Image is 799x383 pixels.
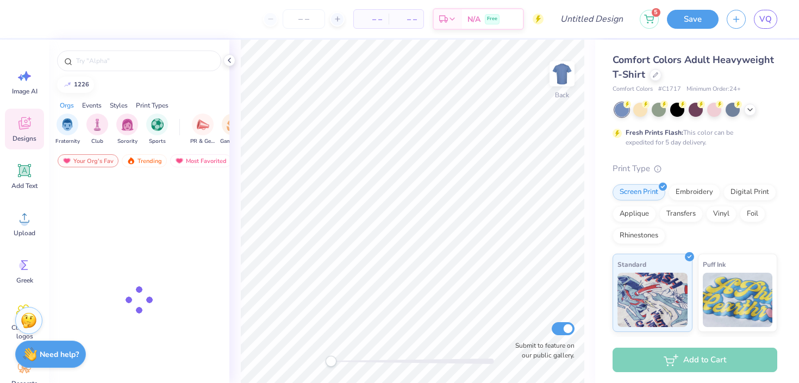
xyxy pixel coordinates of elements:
div: Your Org's Fav [58,154,118,167]
span: Image AI [12,87,38,96]
span: Upload [14,229,35,237]
input: Untitled Design [552,8,632,30]
img: Back [551,63,573,85]
div: Trending [122,154,167,167]
span: Game Day [220,137,245,146]
button: Save [667,10,719,29]
button: filter button [146,114,168,146]
img: most_fav.gif [175,157,184,165]
div: filter for Sports [146,114,168,146]
div: Rhinestones [613,228,665,244]
img: trend_line.gif [63,81,72,88]
button: filter button [190,114,215,146]
div: filter for Game Day [220,114,245,146]
div: filter for Sorority [116,114,138,146]
span: Comfort Colors [613,85,653,94]
img: Club Image [91,118,103,131]
div: filter for Fraternity [55,114,80,146]
strong: Need help? [40,349,79,360]
input: Try "Alpha" [75,55,214,66]
img: Fraternity Image [61,118,73,131]
button: filter button [116,114,138,146]
img: PR & General Image [197,118,209,131]
span: 5 [652,8,660,17]
span: Club [91,137,103,146]
img: Game Day Image [227,118,239,131]
div: Back [555,90,569,100]
div: Embroidery [669,184,720,200]
span: Free [487,15,497,23]
div: Accessibility label [326,356,336,367]
div: Print Types [136,101,168,110]
div: Foil [740,206,765,222]
span: PR & General [190,137,215,146]
div: Print Type [613,162,777,175]
div: filter for Club [86,114,108,146]
span: – – [360,14,382,25]
button: 5 [640,10,659,29]
span: Fraternity [55,137,80,146]
div: Applique [613,206,656,222]
strong: Fresh Prints Flash: [626,128,683,137]
div: Most Favorited [170,154,232,167]
span: VQ [759,13,772,26]
span: Sports [149,137,166,146]
img: Puff Ink [703,273,773,327]
span: Puff Ink [703,259,726,270]
img: trending.gif [127,157,135,165]
span: Sorority [117,137,138,146]
button: filter button [220,114,245,146]
span: Greek [16,276,33,285]
button: filter button [86,114,108,146]
div: Screen Print [613,184,665,200]
span: Minimum Order: 24 + [686,85,741,94]
div: filter for PR & General [190,114,215,146]
div: 1226 [74,81,89,87]
input: – – [283,9,325,29]
label: Submit to feature on our public gallery. [509,341,575,360]
div: Styles [110,101,128,110]
span: Add Text [11,181,38,190]
span: Comfort Colors Adult Heavyweight T-Shirt [613,53,774,81]
a: VQ [754,10,777,29]
img: Standard [617,273,688,327]
button: 1226 [57,77,94,93]
div: This color can be expedited for 5 day delivery. [626,128,759,147]
span: Standard [617,259,646,270]
span: – – [395,14,417,25]
div: Orgs [60,101,74,110]
span: N/A [467,14,480,25]
img: Sorority Image [121,118,134,131]
span: Clipart & logos [7,323,42,341]
button: filter button [55,114,80,146]
img: most_fav.gif [63,157,71,165]
span: # C1717 [658,85,681,94]
div: Vinyl [706,206,736,222]
span: Designs [13,134,36,143]
img: Sports Image [151,118,164,131]
div: Events [82,101,102,110]
div: Transfers [659,206,703,222]
div: Digital Print [723,184,776,200]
